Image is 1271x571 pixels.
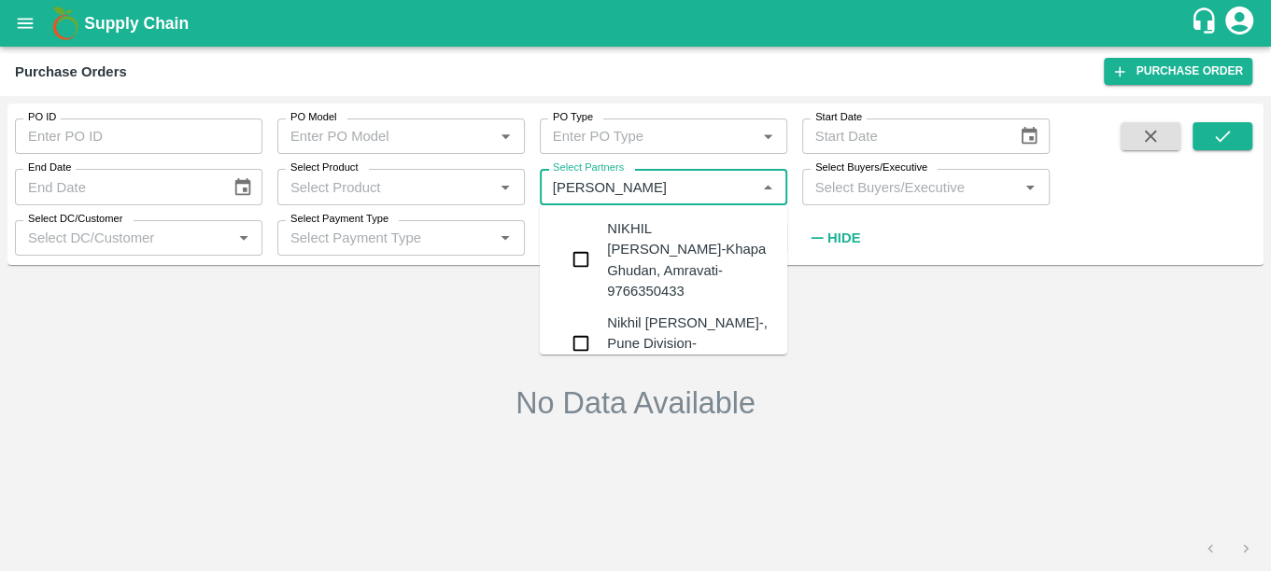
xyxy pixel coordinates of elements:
[756,175,780,200] button: Close
[4,2,47,45] button: open drawer
[290,160,358,175] label: Select Product
[283,226,464,250] input: Select Payment Type
[493,124,517,148] button: Open
[607,313,772,375] div: Nikhil [PERSON_NAME]-, Pune Division-7776901555
[283,174,488,199] input: Select Product
[28,110,56,125] label: PO ID
[493,226,517,250] button: Open
[1222,4,1256,43] div: account of current user
[1018,175,1042,200] button: Open
[283,124,464,148] input: Enter PO Model
[1193,534,1264,564] nav: pagination navigation
[47,5,84,42] img: logo
[28,212,122,227] label: Select DC/Customer
[15,60,127,84] div: Purchase Orders
[815,110,862,125] label: Start Date
[1190,7,1222,40] div: customer-support
[515,384,756,422] h2: No Data Available
[756,124,780,148] button: Open
[1104,58,1252,85] a: Purchase Order
[21,226,226,250] input: Select DC/Customer
[84,14,189,33] b: Supply Chain
[607,218,772,301] div: NIKHIL [PERSON_NAME]-Khapa Ghudan, Amravati-9766350433
[15,118,262,154] input: Enter PO ID
[827,230,860,245] strong: Hide
[545,124,751,148] input: Enter PO Type
[28,160,71,175] label: End Date
[815,160,927,175] label: Select Buyers/Executive
[808,174,1013,199] input: Select Buyers/Executive
[493,175,517,200] button: Open
[290,212,388,227] label: Select Payment Type
[290,110,337,125] label: PO Model
[232,226,256,250] button: Open
[1011,118,1047,154] button: Choose date
[545,174,751,199] input: Select Partners
[225,170,261,205] button: Choose date
[84,10,1190,36] a: Supply Chain
[802,118,1005,154] input: Start Date
[802,222,866,254] button: Hide
[15,169,218,204] input: End Date
[553,110,593,125] label: PO Type
[553,160,624,175] label: Select Partners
